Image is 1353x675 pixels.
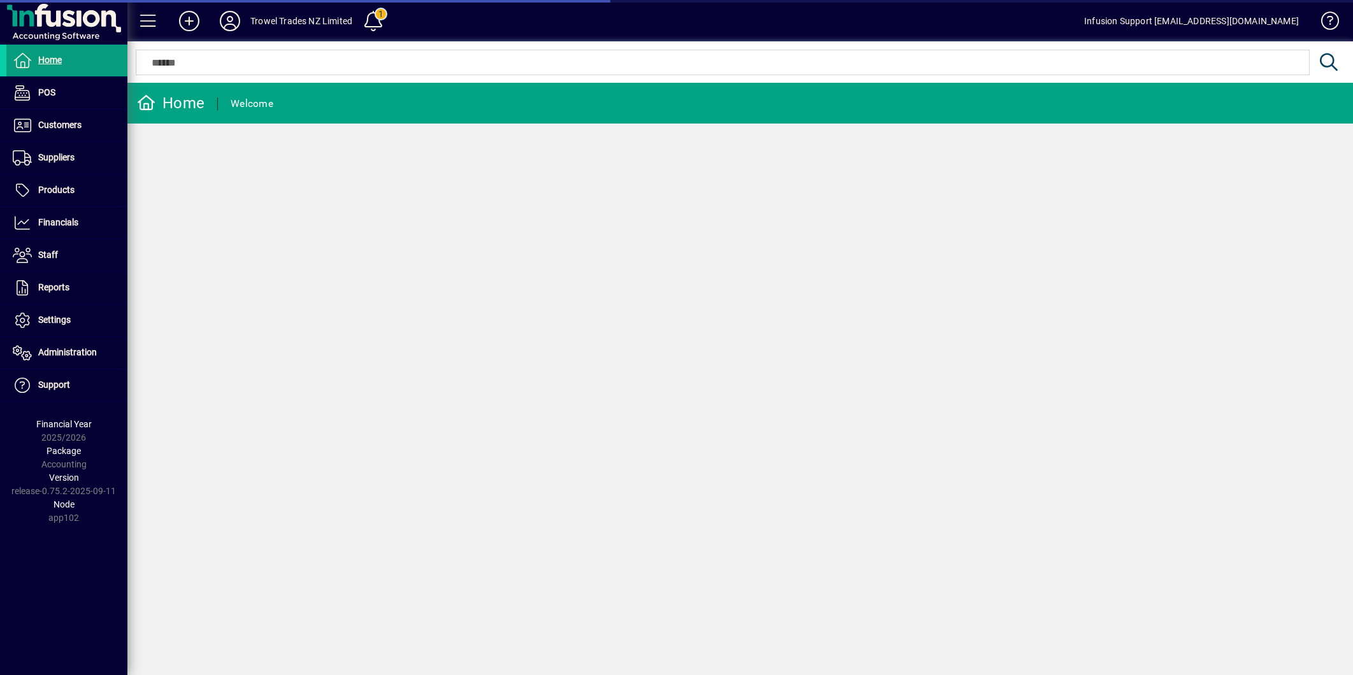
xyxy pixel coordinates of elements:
span: Package [47,446,81,456]
div: Welcome [231,94,273,114]
a: Staff [6,239,127,271]
span: Version [49,472,79,483]
a: Support [6,369,127,401]
a: Suppliers [6,142,127,174]
a: Reports [6,272,127,304]
a: Settings [6,304,127,336]
span: Settings [38,315,71,325]
span: Reports [38,282,69,292]
span: Products [38,185,75,195]
a: Customers [6,110,127,141]
span: Home [38,55,62,65]
span: Suppliers [38,152,75,162]
span: Node [54,499,75,509]
a: Knowledge Base [1312,3,1337,44]
div: Home [137,93,204,113]
span: POS [38,87,55,97]
a: Financials [6,207,127,239]
a: Administration [6,337,127,369]
span: Administration [38,347,97,357]
button: Add [169,10,210,32]
div: Trowel Trades NZ Limited [250,11,352,31]
span: Financials [38,217,78,227]
button: Profile [210,10,250,32]
div: Infusion Support [EMAIL_ADDRESS][DOMAIN_NAME] [1084,11,1299,31]
a: Products [6,174,127,206]
span: Customers [38,120,82,130]
span: Support [38,380,70,390]
span: Financial Year [36,419,92,429]
a: POS [6,77,127,109]
span: Staff [38,250,58,260]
